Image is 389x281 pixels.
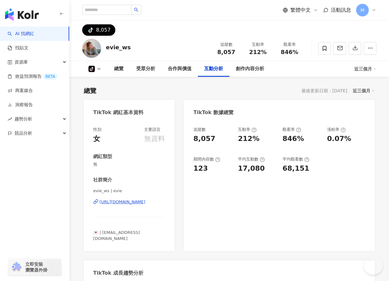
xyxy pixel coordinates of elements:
[193,156,220,162] div: 期間內容數
[93,230,140,241] span: 💌 | [EMAIL_ADDRESS][DOMAIN_NAME]
[93,177,112,183] div: 社群簡介
[193,164,208,174] div: 123
[134,8,138,12] span: search
[8,259,61,276] a: chrome extension立即安裝 瀏覽器外掛
[238,134,259,144] div: 212%
[93,109,143,116] div: TikTok 網紅基本資料
[327,127,346,132] div: 漲粉率
[82,39,101,58] img: KOL Avatar
[93,162,165,167] span: 無
[238,127,257,132] div: 互動率
[144,134,165,144] div: 無資料
[238,156,265,162] div: 平均互動數
[15,55,28,69] span: 資源庫
[168,65,191,73] div: 合作與價值
[25,261,47,273] span: 立即安裝 瀏覽器外掛
[361,7,364,14] span: M
[8,102,33,108] a: 洞察報告
[93,127,101,132] div: 性別
[106,43,131,51] div: evie_ws
[8,73,58,80] a: 效益預測報告BETA
[136,65,155,73] div: 受眾分析
[96,26,111,34] div: 8,057
[10,262,22,272] img: chrome extension
[193,127,206,132] div: 追蹤數
[93,134,100,144] div: 女
[93,270,143,277] div: TikTok 成長趨勢分析
[354,64,376,74] div: 近三個月
[277,41,301,48] div: 觀看率
[8,117,12,121] span: rise
[8,31,34,37] a: searchAI 找網紅
[8,45,28,51] a: 找貼文
[353,87,375,95] div: 近三個月
[283,127,301,132] div: 觀看率
[331,7,351,13] span: 活動訊息
[217,49,235,55] span: 8,057
[84,86,96,95] div: 總覽
[193,134,216,144] div: 8,057
[283,156,309,162] div: 平均觀看數
[204,65,223,73] div: 互動分析
[327,134,351,144] div: 0.07%
[15,112,32,126] span: 趨勢分析
[114,65,124,73] div: 總覽
[283,134,304,144] div: 846%
[238,164,265,174] div: 17,080
[281,49,298,55] span: 846%
[283,164,309,174] div: 68,151
[236,65,264,73] div: 創作內容分析
[93,153,112,160] div: 網紅類型
[82,24,115,36] button: 8,057
[8,88,33,94] a: 商案媒合
[290,7,311,14] span: 繁體中文
[193,109,234,116] div: TikTok 數據總覽
[301,88,347,93] div: 最後更新日期：[DATE]
[93,188,165,194] span: evie_ws | evie
[5,8,39,21] img: logo
[246,41,270,48] div: 互動率
[100,199,145,205] div: [URL][DOMAIN_NAME]
[15,126,32,140] span: 競品分析
[93,199,165,205] a: [URL][DOMAIN_NAME]
[249,49,267,55] span: 212%
[144,127,161,132] div: 主要語言
[364,256,383,275] iframe: Help Scout Beacon - Open
[214,41,238,48] div: 追蹤數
